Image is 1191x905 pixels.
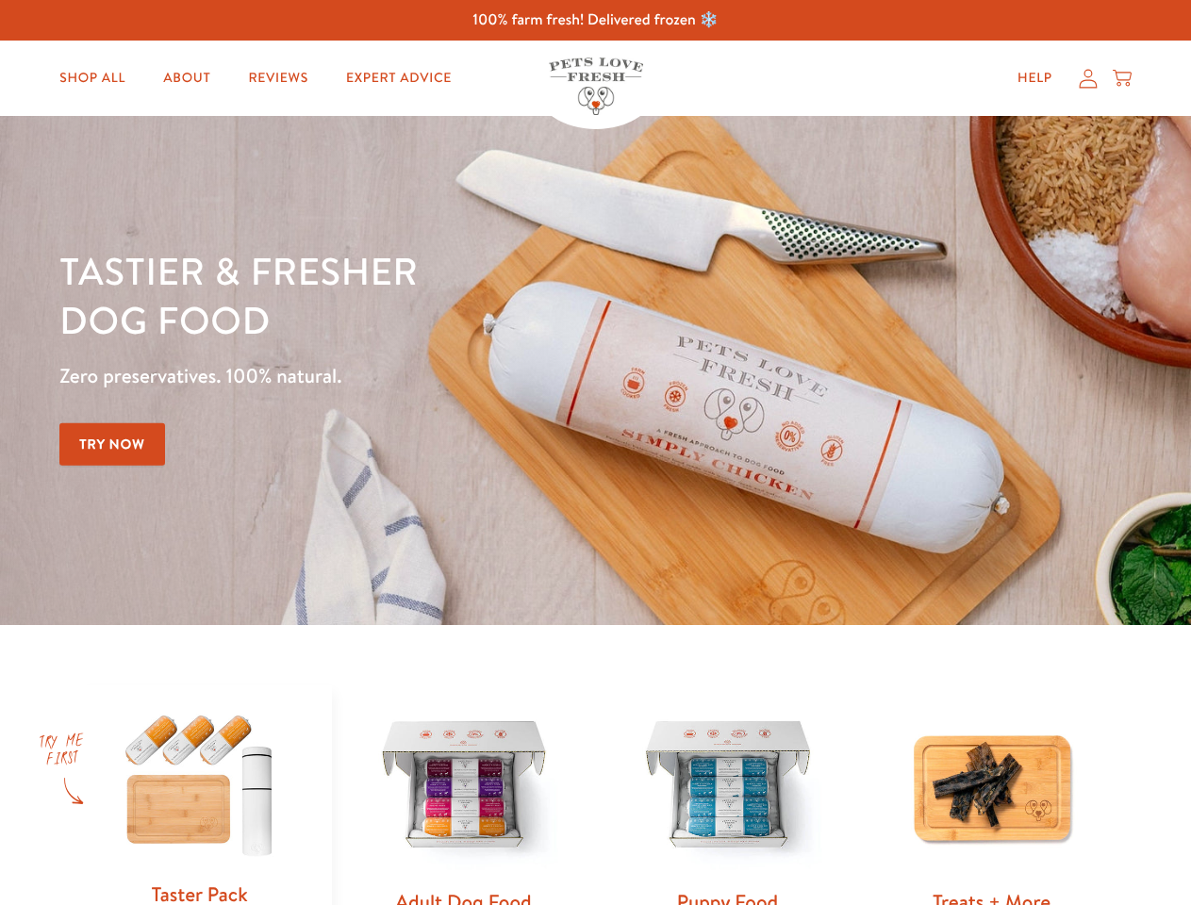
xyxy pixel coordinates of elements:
p: Zero preservatives. 100% natural. [59,359,774,393]
a: Shop All [44,59,141,97]
a: Help [1002,59,1067,97]
a: Try Now [59,423,165,466]
a: About [148,59,225,97]
a: Reviews [233,59,323,97]
h1: Tastier & fresher dog food [59,246,774,344]
img: Pets Love Fresh [549,58,643,115]
a: Expert Advice [331,59,467,97]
